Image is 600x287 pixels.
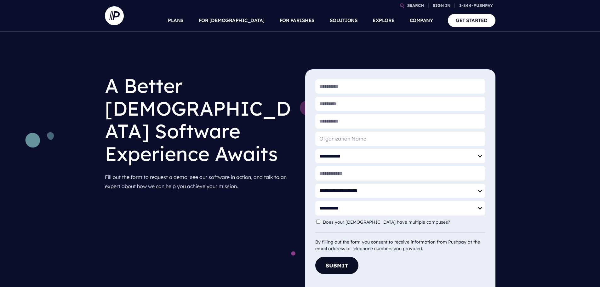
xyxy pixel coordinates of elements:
[168,9,184,32] a: PLANS
[105,170,295,193] p: Fill out the form to request a demo, see our software in action, and talk to an expert about how ...
[448,14,495,27] a: GET STARTED
[199,9,265,32] a: FOR [DEMOGRAPHIC_DATA]
[410,9,433,32] a: COMPANY
[315,232,485,252] div: By filling out the form you consent to receive information from Pushpay at the email address or t...
[373,9,395,32] a: EXPLORE
[105,69,295,170] h1: A Better [DEMOGRAPHIC_DATA] Software Experience Awaits
[315,132,485,146] input: Organization Name
[280,9,315,32] a: FOR PARISHES
[330,9,358,32] a: SOLUTIONS
[323,220,453,225] label: Does your [DEMOGRAPHIC_DATA] have multiple campuses?
[315,257,358,274] button: Submit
